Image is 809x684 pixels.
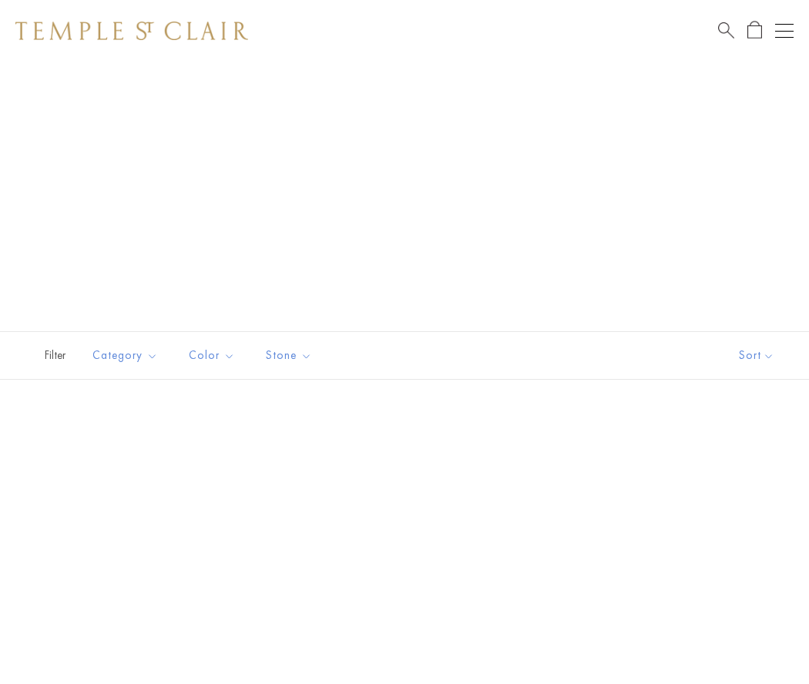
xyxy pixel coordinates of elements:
[254,338,324,373] button: Stone
[258,346,324,365] span: Stone
[181,346,247,365] span: Color
[85,346,170,365] span: Category
[81,338,170,373] button: Category
[704,332,809,379] button: Show sort by
[747,21,762,40] a: Open Shopping Bag
[718,21,734,40] a: Search
[775,22,794,40] button: Open navigation
[15,22,248,40] img: Temple St. Clair
[177,338,247,373] button: Color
